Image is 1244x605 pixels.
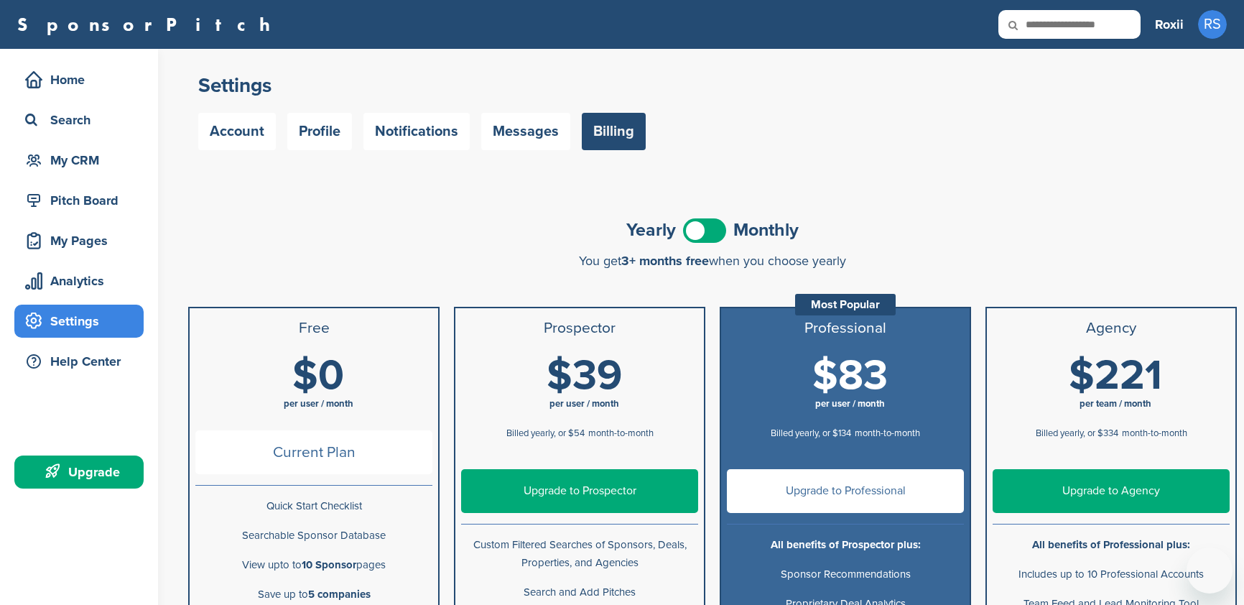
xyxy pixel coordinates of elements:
[733,221,799,239] span: Monthly
[195,497,432,515] p: Quick Start Checklist
[14,103,144,137] a: Search
[14,345,144,378] a: Help Center
[195,430,432,474] span: Current Plan
[727,469,964,513] a: Upgrade to Professional
[198,113,276,150] a: Account
[195,556,432,574] p: View upto to pages
[198,73,1227,98] h2: Settings
[14,144,144,177] a: My CRM
[993,320,1230,337] h3: Agency
[22,459,144,485] div: Upgrade
[771,428,851,439] span: Billed yearly, or $134
[993,565,1230,583] p: Includes up to 10 Professional Accounts
[22,67,144,93] div: Home
[22,188,144,213] div: Pitch Board
[14,224,144,257] a: My Pages
[1187,548,1233,594] iframe: Button to launch messaging window
[771,538,921,551] b: All benefits of Prospector plus:
[481,113,570,150] a: Messages
[506,428,585,439] span: Billed yearly, or $54
[727,320,964,337] h3: Professional
[1198,10,1227,39] span: RS
[363,113,470,150] a: Notifications
[621,253,709,269] span: 3+ months free
[22,107,144,133] div: Search
[308,588,371,601] b: 5 companies
[547,351,622,401] span: $39
[812,351,888,401] span: $83
[626,221,676,239] span: Yearly
[22,228,144,254] div: My Pages
[195,527,432,545] p: Searchable Sponsor Database
[815,398,885,410] span: per user / month
[461,536,698,572] p: Custom Filtered Searches of Sponsors, Deals, Properties, and Agencies
[22,268,144,294] div: Analytics
[1069,351,1162,401] span: $221
[22,147,144,173] div: My CRM
[302,558,356,571] b: 10 Sponsor
[855,428,920,439] span: month-to-month
[22,348,144,374] div: Help Center
[461,320,698,337] h3: Prospector
[292,351,344,401] span: $0
[188,254,1237,268] div: You get when you choose yearly
[549,398,619,410] span: per user / month
[1080,398,1151,410] span: per team / month
[727,565,964,583] p: Sponsor Recommendations
[14,63,144,96] a: Home
[195,320,432,337] h3: Free
[284,398,353,410] span: per user / month
[588,428,654,439] span: month-to-month
[795,294,896,315] div: Most Popular
[1155,14,1184,34] h3: Roxii
[17,15,279,34] a: SponsorPitch
[14,305,144,338] a: Settings
[1122,428,1187,439] span: month-to-month
[993,469,1230,513] a: Upgrade to Agency
[14,184,144,217] a: Pitch Board
[287,113,352,150] a: Profile
[1036,428,1118,439] span: Billed yearly, or $334
[14,456,144,489] a: Upgrade
[22,308,144,334] div: Settings
[1032,538,1190,551] b: All benefits of Professional plus:
[14,264,144,297] a: Analytics
[461,469,698,513] a: Upgrade to Prospector
[1155,9,1184,40] a: Roxii
[195,586,432,604] p: Save up to
[582,113,646,150] a: Billing
[461,583,698,601] p: Search and Add Pitches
